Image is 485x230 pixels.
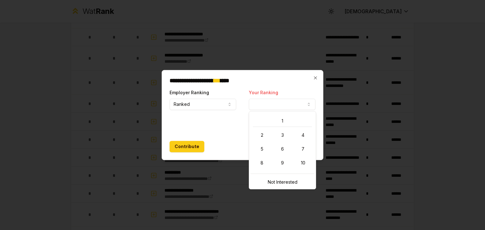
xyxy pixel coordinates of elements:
label: Employer Ranking [170,90,209,95]
span: 4 [302,132,304,138]
span: 5 [261,146,263,152]
span: 10 [301,160,305,166]
span: Not Interested [268,179,297,185]
span: 3 [281,132,284,138]
span: 2 [261,132,263,138]
span: 9 [281,160,284,166]
span: 6 [281,146,284,152]
button: Contribute [170,141,204,152]
span: 1 [282,118,283,124]
span: 8 [260,160,263,166]
label: Your Ranking [249,90,278,95]
span: 7 [302,146,304,152]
